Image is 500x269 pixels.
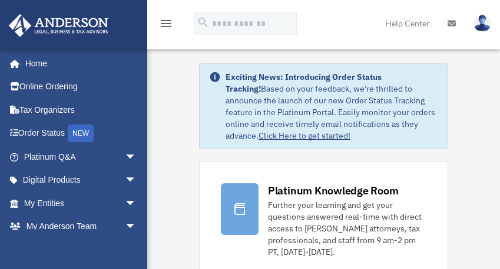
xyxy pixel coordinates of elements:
[8,191,154,215] a: My Entitiesarrow_drop_down
[8,169,154,192] a: Digital Productsarrow_drop_down
[8,215,154,238] a: My Anderson Teamarrow_drop_down
[8,52,148,75] a: Home
[8,75,154,99] a: Online Ordering
[259,130,350,141] a: Click Here to get started!
[268,199,426,258] div: Further your learning and get your questions answered real-time with direct access to [PERSON_NAM...
[226,72,382,94] strong: Exciting News: Introducing Order Status Tracking!
[159,16,173,31] i: menu
[125,215,148,239] span: arrow_drop_down
[268,183,399,198] div: Platinum Knowledge Room
[159,21,173,31] a: menu
[8,145,154,169] a: Platinum Q&Aarrow_drop_down
[8,98,154,122] a: Tax Organizers
[8,122,154,146] a: Order StatusNEW
[197,16,210,29] i: search
[125,145,148,169] span: arrow_drop_down
[226,71,438,142] div: Based on your feedback, we're thrilled to announce the launch of our new Order Status Tracking fe...
[5,14,112,37] img: Anderson Advisors Platinum Portal
[125,191,148,216] span: arrow_drop_down
[125,169,148,193] span: arrow_drop_down
[473,15,491,32] img: User Pic
[68,125,94,142] div: NEW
